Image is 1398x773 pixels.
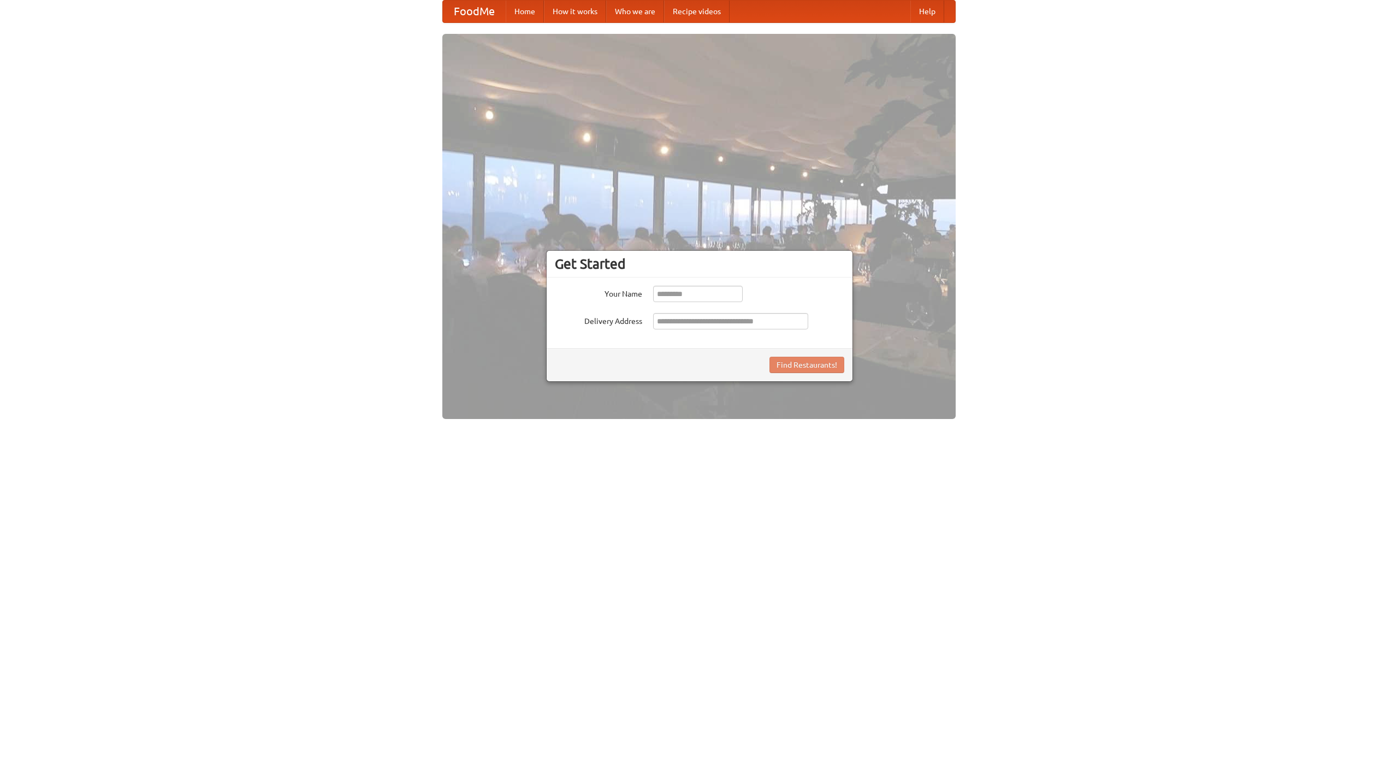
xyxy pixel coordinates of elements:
a: Help [910,1,944,22]
a: How it works [544,1,606,22]
label: Your Name [555,286,642,299]
label: Delivery Address [555,313,642,327]
a: FoodMe [443,1,506,22]
a: Who we are [606,1,664,22]
a: Home [506,1,544,22]
h3: Get Started [555,256,844,272]
button: Find Restaurants! [769,357,844,373]
a: Recipe videos [664,1,730,22]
